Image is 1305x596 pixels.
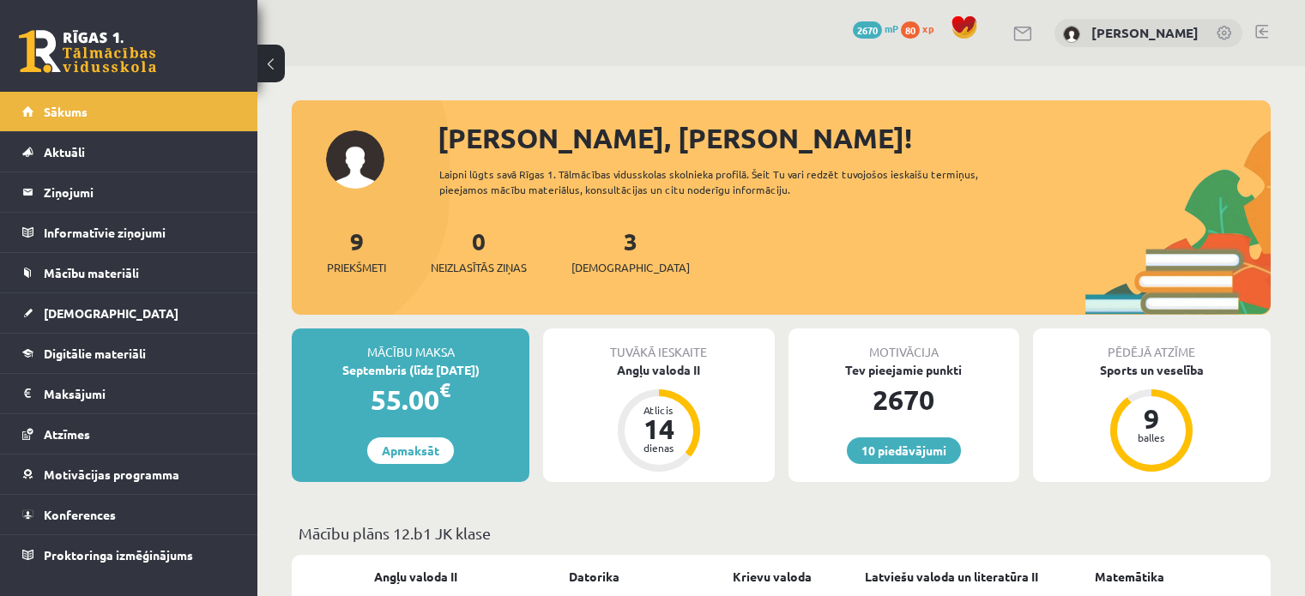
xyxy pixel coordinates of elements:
span: xp [922,21,933,35]
a: Digitālie materiāli [22,334,236,373]
a: 3[DEMOGRAPHIC_DATA] [571,226,690,276]
div: dienas [633,442,685,453]
a: [DEMOGRAPHIC_DATA] [22,293,236,333]
div: Atlicis [633,405,685,415]
a: Matemātika [1095,568,1164,586]
img: Viktorija Dreimane [1063,26,1080,43]
div: [PERSON_NAME], [PERSON_NAME]! [438,117,1271,159]
a: Proktoringa izmēģinājums [22,535,236,575]
a: 9Priekšmeti [327,226,386,276]
a: Maksājumi [22,374,236,413]
a: Sports un veselība 9 balles [1033,361,1271,474]
span: mP [885,21,898,35]
div: balles [1126,432,1177,442]
a: Sākums [22,92,236,131]
span: Aktuāli [44,144,85,160]
span: € [439,377,450,402]
span: Sākums [44,104,88,119]
p: Mācību plāns 12.b1 JK klase [299,521,1264,545]
a: 0Neizlasītās ziņas [431,226,527,276]
span: 80 [901,21,920,39]
div: Septembris (līdz [DATE]) [292,361,529,379]
legend: Informatīvie ziņojumi [44,213,236,252]
a: 10 piedāvājumi [847,437,961,464]
div: Tuvākā ieskaite [543,328,774,361]
span: Mācību materiāli [44,265,139,280]
a: Rīgas 1. Tālmācības vidusskola [19,30,156,73]
a: 2670 mP [853,21,898,35]
div: 55.00 [292,379,529,420]
a: Atzīmes [22,414,236,454]
span: Atzīmes [44,426,90,442]
a: Motivācijas programma [22,455,236,494]
span: Proktoringa izmēģinājums [44,547,193,563]
a: Angļu valoda II Atlicis 14 dienas [543,361,774,474]
span: Digitālie materiāli [44,346,146,361]
a: Mācību materiāli [22,253,236,292]
a: 80 xp [901,21,942,35]
div: Laipni lūgts savā Rīgas 1. Tālmācības vidusskolas skolnieka profilā. Šeit Tu vari redzēt tuvojošo... [439,166,1027,197]
a: [PERSON_NAME] [1091,24,1199,41]
span: [DEMOGRAPHIC_DATA] [44,305,178,321]
span: 2670 [853,21,882,39]
div: Mācību maksa [292,328,529,361]
a: Angļu valoda II [374,568,457,586]
div: Angļu valoda II [543,361,774,379]
legend: Ziņojumi [44,172,236,212]
a: Konferences [22,495,236,534]
legend: Maksājumi [44,374,236,413]
span: Neizlasītās ziņas [431,259,527,276]
a: Krievu valoda [733,568,812,586]
div: Sports un veselība [1033,361,1271,379]
div: Tev pieejamie punkti [788,361,1019,379]
div: 9 [1126,405,1177,432]
span: [DEMOGRAPHIC_DATA] [571,259,690,276]
span: Konferences [44,507,116,522]
a: Latviešu valoda un literatūra II [865,568,1038,586]
div: Pēdējā atzīme [1033,328,1271,361]
div: 14 [633,415,685,442]
a: Aktuāli [22,132,236,172]
span: Priekšmeti [327,259,386,276]
div: 2670 [788,379,1019,420]
a: Informatīvie ziņojumi [22,213,236,252]
div: Motivācija [788,328,1019,361]
a: Apmaksāt [367,437,454,464]
a: Datorika [569,568,619,586]
span: Motivācijas programma [44,467,179,482]
a: Ziņojumi [22,172,236,212]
